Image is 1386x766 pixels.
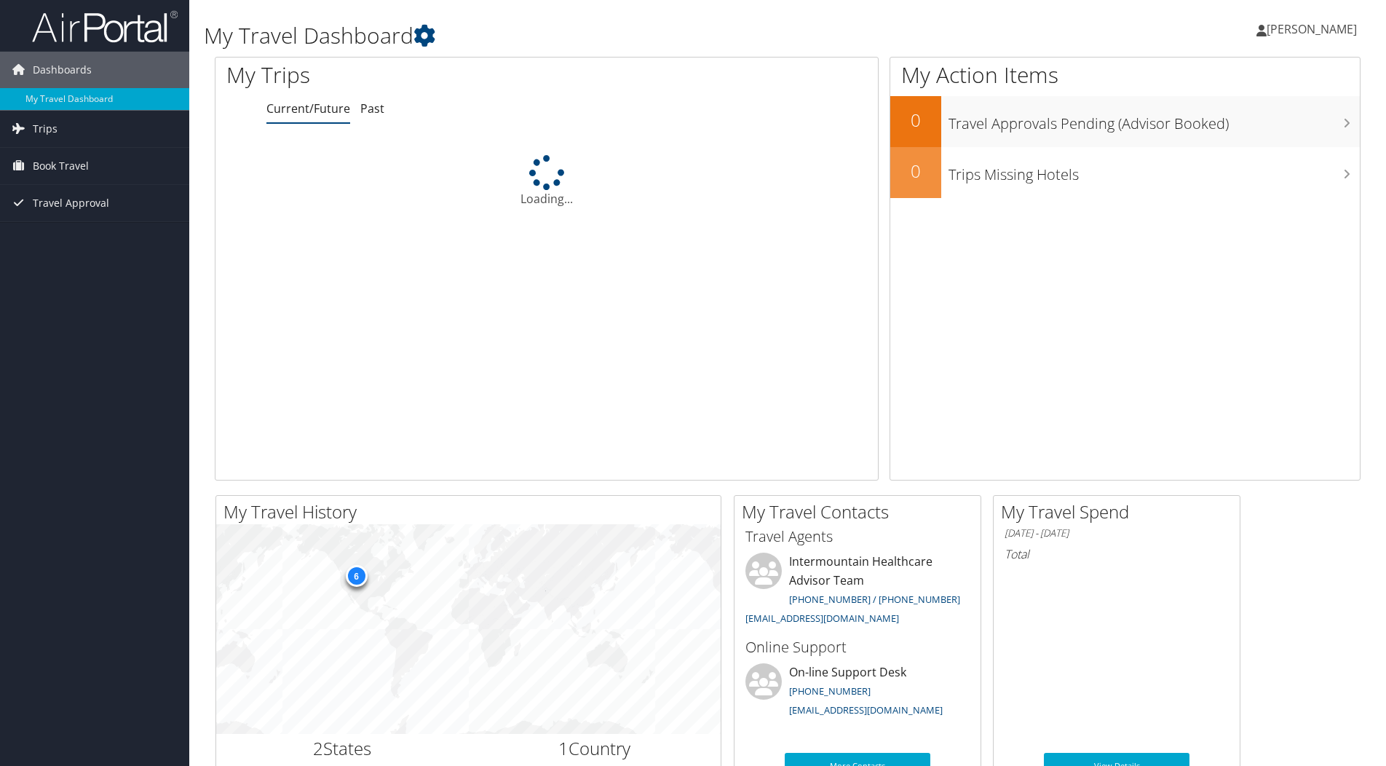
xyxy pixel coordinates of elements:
span: Dashboards [33,52,92,88]
h3: Online Support [745,637,970,658]
a: 0Trips Missing Hotels [890,147,1360,198]
a: [EMAIL_ADDRESS][DOMAIN_NAME] [789,703,943,716]
h2: States [227,736,458,761]
h2: Country [480,736,710,761]
a: 0Travel Approvals Pending (Advisor Booked) [890,96,1360,147]
a: [EMAIL_ADDRESS][DOMAIN_NAME] [745,612,899,625]
div: 6 [345,564,367,586]
h2: My Travel Spend [1001,500,1240,524]
img: airportal-logo.png [32,9,178,44]
li: Intermountain Healthcare Advisor Team [738,553,977,631]
a: [PERSON_NAME] [1256,7,1371,51]
a: [PHONE_NUMBER] [789,684,871,698]
h1: My Travel Dashboard [204,20,982,51]
a: Current/Future [266,100,350,117]
h3: Trips Missing Hotels [949,157,1360,185]
span: Book Travel [33,148,89,184]
span: Trips [33,111,58,147]
span: 2 [313,736,323,760]
h2: My Travel Contacts [742,500,981,524]
span: Travel Approval [33,185,109,221]
h6: Total [1005,546,1229,562]
a: Past [360,100,384,117]
h1: My Action Items [890,60,1360,90]
h3: Travel Agents [745,526,970,547]
h3: Travel Approvals Pending (Advisor Booked) [949,106,1360,134]
span: [PERSON_NAME] [1267,21,1357,37]
span: 1 [558,736,569,760]
h1: My Trips [226,60,591,90]
h2: 0 [890,108,941,133]
h6: [DATE] - [DATE] [1005,526,1229,540]
div: Loading... [215,155,878,208]
a: [PHONE_NUMBER] / [PHONE_NUMBER] [789,593,960,606]
h2: 0 [890,159,941,183]
h2: My Travel History [223,500,721,524]
li: On-line Support Desk [738,663,977,723]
